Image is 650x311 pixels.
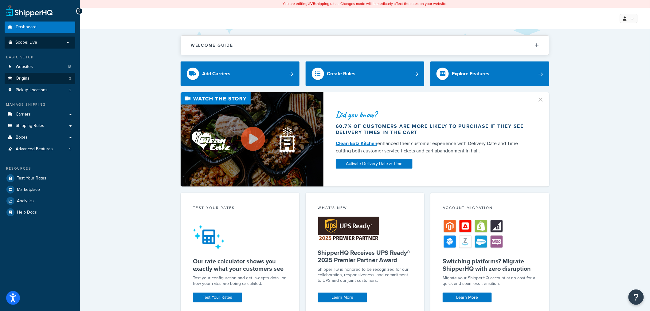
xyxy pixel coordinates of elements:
[68,64,71,69] span: 18
[318,293,367,302] a: Learn More
[336,140,377,147] a: Clean Eatz Kitchen
[5,195,75,207] a: Analytics
[17,187,40,192] span: Marketplace
[5,184,75,195] a: Marketplace
[5,144,75,155] li: Advanced Features
[327,69,356,78] div: Create Rules
[193,258,287,272] h5: Our rate calculator shows you exactly what your customers see
[443,258,537,272] h5: Switching platforms? Migrate ShipperHQ with zero disruption
[443,205,537,212] div: Account Migration
[306,61,425,86] a: Create Rules
[193,205,287,212] div: Test your rates
[5,61,75,73] a: Websites18
[318,249,412,264] h5: ShipperHQ Receives UPS Ready® 2025 Premier Partner Award
[5,173,75,184] a: Test Your Rates
[5,109,75,120] a: Carriers
[5,73,75,84] li: Origins
[69,88,71,93] span: 2
[16,64,33,69] span: Websites
[318,205,412,212] div: What's New
[336,123,530,136] div: 60.7% of customers are more likely to purchase if they see delivery times in the cart
[443,293,492,302] a: Learn More
[452,69,489,78] div: Explore Features
[336,140,530,155] div: enhanced their customer experience with Delivery Date and Time — cutting both customer service ti...
[16,88,48,93] span: Pickup Locations
[307,1,315,6] b: LIVE
[17,176,46,181] span: Test Your Rates
[181,92,323,187] img: Video thumbnail
[318,267,412,283] p: ShipperHQ is honored to be recognized for our collaboration, responsiveness, and commitment to UP...
[5,120,75,132] a: Shipping Rules
[15,40,37,45] span: Scope: Live
[5,85,75,96] a: Pickup Locations2
[193,275,287,286] div: Test your configuration and get in-depth detail on how your rates are being calculated.
[69,147,71,152] span: 5
[5,207,75,218] a: Help Docs
[181,36,549,55] button: Welcome Guide
[16,135,28,140] span: Boxes
[191,43,233,48] h2: Welcome Guide
[69,76,71,81] span: 3
[16,123,44,128] span: Shipping Rules
[430,61,549,86] a: Explore Features
[5,132,75,143] a: Boxes
[16,25,37,30] span: Dashboard
[16,76,29,81] span: Origins
[202,69,230,78] div: Add Carriers
[16,147,53,152] span: Advanced Features
[5,61,75,73] li: Websites
[5,166,75,171] div: Resources
[443,275,537,286] div: Migrate your ShipperHQ account at no cost for a quick and seamless transition.
[5,22,75,33] a: Dashboard
[628,289,644,305] button: Open Resource Center
[17,199,34,204] span: Analytics
[336,110,530,119] div: Did you know?
[5,55,75,60] div: Basic Setup
[336,159,413,169] a: Activate Delivery Date & Time
[5,85,75,96] li: Pickup Locations
[193,293,242,302] a: Test Your Rates
[16,112,31,117] span: Carriers
[5,73,75,84] a: Origins3
[5,144,75,155] a: Advanced Features5
[5,102,75,107] div: Manage Shipping
[17,210,37,215] span: Help Docs
[181,61,300,86] a: Add Carriers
